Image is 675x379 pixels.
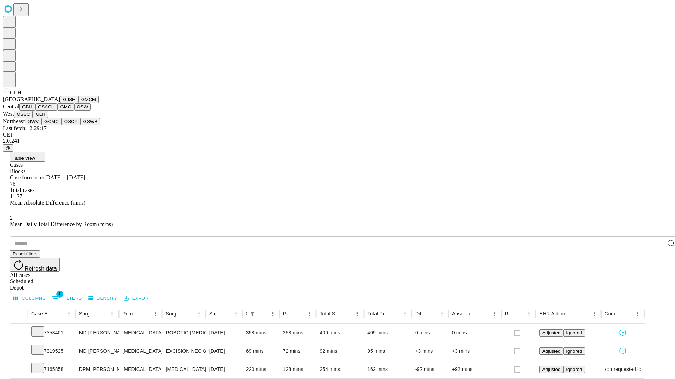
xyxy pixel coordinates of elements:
button: Menu [231,309,241,319]
button: OSSC [14,111,33,118]
span: Reset filters [13,251,37,257]
button: Menu [150,309,160,319]
button: Show filters [247,309,257,319]
div: 69 mins [246,342,276,360]
div: 2.0.241 [3,138,672,144]
button: Sort [623,309,633,319]
div: ROBOTIC [MEDICAL_DATA] [MEDICAL_DATA] REPAIR WO/ MESH [166,324,202,342]
button: GWV [25,118,41,125]
button: Sort [54,309,64,319]
button: Menu [490,309,500,319]
span: [GEOGRAPHIC_DATA] [3,96,60,102]
button: Sort [342,309,352,319]
button: OSW [74,103,91,111]
div: [DATE] [209,324,239,342]
span: Adjusted [542,330,560,335]
span: Adjusted [542,348,560,354]
button: Select columns [12,293,47,304]
span: [DATE] - [DATE] [44,174,85,180]
div: EXCISION NECK/CHEST SUBQ TUMOR, 3 CM OR MORE [166,342,202,360]
div: 72 mins [283,342,313,360]
button: Sort [141,309,150,319]
button: Menu [524,309,534,319]
button: Sort [514,309,524,319]
span: Refresh data [25,266,57,272]
button: Export [122,293,153,304]
button: Adjusted [539,329,563,337]
span: Total cases [10,187,34,193]
div: 1 active filter [247,309,257,319]
button: Sort [390,309,400,319]
div: [DATE] [209,360,239,378]
button: Adjusted [539,347,563,355]
button: Expand [14,327,24,339]
button: Sort [184,309,194,319]
button: Sort [221,309,231,319]
span: surgeon requested longer [594,360,651,378]
div: Surgeon Name [79,311,97,317]
button: Menu [194,309,204,319]
button: GJSH [60,96,78,103]
button: Menu [107,309,117,319]
span: 76 [10,181,15,187]
button: Show filters [50,293,84,304]
div: [MEDICAL_DATA] RECESSION [166,360,202,378]
span: 2 [10,215,13,221]
button: GMCM [78,96,99,103]
button: Reset filters [10,250,40,258]
div: 358 mins [283,324,313,342]
span: GLH [10,89,21,95]
button: Sort [97,309,107,319]
button: Refresh data [10,258,60,272]
div: Difference [415,311,426,317]
span: @ [6,145,11,151]
button: GCMC [41,118,62,125]
div: 95 mins [367,342,408,360]
div: 0 mins [452,324,498,342]
div: 7353401 [31,324,72,342]
button: Ignored [563,329,585,337]
button: Expand [14,345,24,358]
span: Ignored [566,367,582,372]
div: 358 mins [246,324,276,342]
div: 7165858 [31,360,72,378]
button: GSWB [81,118,101,125]
button: Table View [10,152,45,162]
div: 92 mins [320,342,360,360]
span: Ignored [566,330,582,335]
span: Northeast [3,118,25,124]
div: 254 mins [320,360,360,378]
button: Menu [633,309,643,319]
div: Resolved in EHR [505,311,514,317]
div: EHR Action [539,311,565,317]
button: GLH [33,111,48,118]
button: Menu [64,309,74,319]
span: 11.37 [10,193,22,199]
span: Table View [13,155,35,161]
div: DPM [PERSON_NAME] [PERSON_NAME] [79,360,115,378]
div: [MEDICAL_DATA] [122,360,159,378]
button: Menu [268,309,278,319]
button: GSACH [35,103,57,111]
button: Menu [304,309,314,319]
button: OSCP [62,118,81,125]
button: Ignored [563,347,585,355]
div: Total Scheduled Duration [320,311,342,317]
div: Surgery Date [209,311,220,317]
span: Mean Absolute Difference (mins) [10,200,85,206]
button: Sort [427,309,437,319]
div: 409 mins [320,324,360,342]
div: Total Predicted Duration [367,311,390,317]
button: Menu [590,309,599,319]
span: Case forecaster [10,174,44,180]
div: Primary Service [122,311,140,317]
div: [DATE] [209,342,239,360]
button: Sort [258,309,268,319]
div: Case Epic Id [31,311,53,317]
button: Expand [14,364,24,376]
span: Ignored [566,348,582,354]
div: MD [PERSON_NAME] [PERSON_NAME] [79,324,115,342]
div: Predicted In Room Duration [283,311,294,317]
div: [MEDICAL_DATA] [122,342,159,360]
div: +92 mins [452,360,498,378]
